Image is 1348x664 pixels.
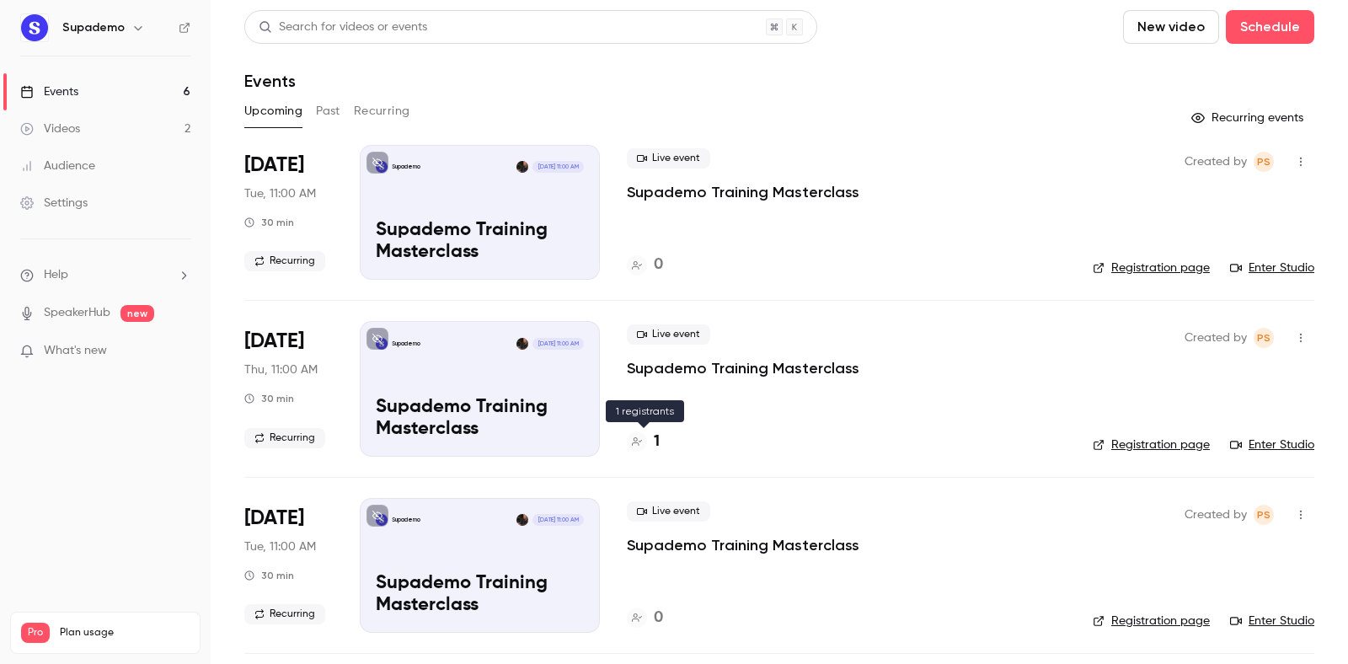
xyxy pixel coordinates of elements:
[627,358,859,378] a: Supademo Training Masterclass
[20,195,88,212] div: Settings
[20,158,95,174] div: Audience
[21,14,48,41] img: Supademo
[244,328,304,355] span: [DATE]
[532,161,583,173] span: [DATE] 11:00 AM
[244,98,302,125] button: Upcoming
[532,338,583,350] span: [DATE] 11:00 AM
[516,338,528,350] img: Paulina Staszuk
[60,626,190,640] span: Plan usage
[627,182,859,202] a: Supademo Training Masterclass
[244,538,316,555] span: Tue, 11:00 AM
[165,643,190,658] p: / 90
[244,505,304,532] span: [DATE]
[654,431,660,453] h4: 1
[1093,613,1210,629] a: Registration page
[244,145,333,280] div: Aug 12 Tue, 11:00 AM (America/Toronto)
[20,266,190,284] li: help-dropdown-opener
[21,643,53,658] p: Videos
[627,148,710,169] span: Live event
[1254,328,1274,348] span: Paulina Staszuk
[1093,436,1210,453] a: Registration page
[376,573,584,617] p: Supademo Training Masterclass
[1185,152,1247,172] span: Created by
[316,98,340,125] button: Past
[654,607,663,629] h4: 0
[62,19,125,36] h6: Supademo
[244,361,318,378] span: Thu, 11:00 AM
[392,516,420,524] p: Supademo
[1184,104,1314,131] button: Recurring events
[516,161,528,173] img: Paulina Staszuk
[627,431,660,453] a: 1
[244,392,294,405] div: 30 min
[21,623,50,643] span: Pro
[20,83,78,100] div: Events
[244,428,325,448] span: Recurring
[165,645,170,656] span: 2
[244,216,294,229] div: 30 min
[44,342,107,360] span: What's new
[1093,260,1210,276] a: Registration page
[627,607,663,629] a: 0
[627,324,710,345] span: Live event
[360,145,600,280] a: Supademo Training MasterclassSupademoPaulina Staszuk[DATE] 11:00 AMSupademo Training Masterclass
[1254,152,1274,172] span: Paulina Staszuk
[1230,260,1314,276] a: Enter Studio
[532,514,583,526] span: [DATE] 11:00 AM
[20,120,80,137] div: Videos
[244,321,333,456] div: Aug 14 Thu, 11:00 AM (America/Toronto)
[1230,613,1314,629] a: Enter Studio
[1226,10,1314,44] button: Schedule
[244,185,316,202] span: Tue, 11:00 AM
[627,535,859,555] a: Supademo Training Masterclass
[1230,436,1314,453] a: Enter Studio
[44,304,110,322] a: SpeakerHub
[1257,152,1270,172] span: PS
[244,604,325,624] span: Recurring
[392,340,420,348] p: Supademo
[244,71,296,91] h1: Events
[1257,328,1270,348] span: PS
[516,514,528,526] img: Paulina Staszuk
[627,501,710,522] span: Live event
[1257,505,1270,525] span: PS
[360,498,600,633] a: Supademo Training MasterclassSupademoPaulina Staszuk[DATE] 11:00 AMSupademo Training Masterclass
[1123,10,1219,44] button: New video
[1185,328,1247,348] span: Created by
[244,152,304,179] span: [DATE]
[120,305,154,322] span: new
[44,266,68,284] span: Help
[259,19,427,36] div: Search for videos or events
[244,569,294,582] div: 30 min
[360,321,600,456] a: Supademo Training MasterclassSupademoPaulina Staszuk[DATE] 11:00 AMSupademo Training Masterclass
[376,397,584,441] p: Supademo Training Masterclass
[654,254,663,276] h4: 0
[1254,505,1274,525] span: Paulina Staszuk
[627,254,663,276] a: 0
[392,163,420,171] p: Supademo
[354,98,410,125] button: Recurring
[1185,505,1247,525] span: Created by
[376,220,584,264] p: Supademo Training Masterclass
[244,251,325,271] span: Recurring
[244,498,333,633] div: Aug 19 Tue, 11:00 AM (America/Toronto)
